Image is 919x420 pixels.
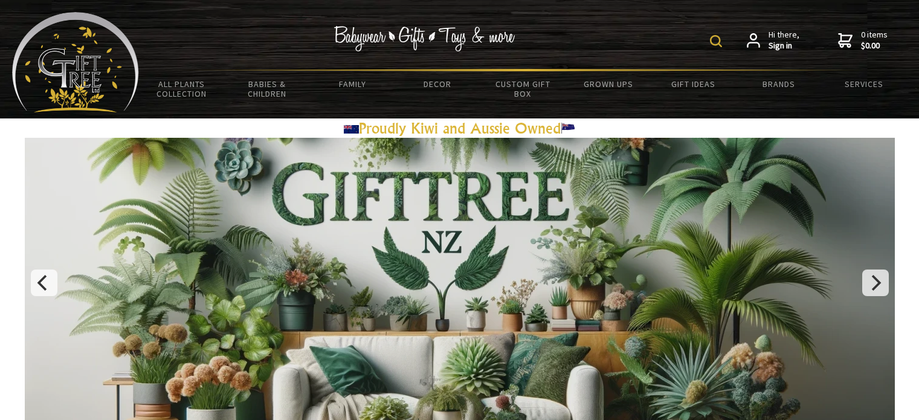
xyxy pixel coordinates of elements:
strong: Sign in [769,40,799,51]
button: Previous [31,270,57,296]
a: Decor [395,71,480,97]
a: Custom Gift Box [480,71,566,106]
a: Services [822,71,907,97]
a: All Plants Collection [139,71,224,106]
a: Hi there,Sign in [747,30,799,51]
strong: $0.00 [861,40,888,51]
a: Gift Ideas [651,71,736,97]
a: Babies & Children [224,71,309,106]
a: Grown Ups [566,71,651,97]
span: 0 items [861,29,888,51]
img: Babywear - Gifts - Toys & more [334,26,515,51]
a: Brands [737,71,822,97]
button: Next [862,270,889,296]
a: Family [309,71,395,97]
a: 0 items$0.00 [838,30,888,51]
span: Hi there, [769,30,799,51]
img: Babyware - Gifts - Toys and more... [12,12,139,112]
a: Proudly Kiwi and Aussie Owned [344,119,576,137]
img: product search [710,35,722,47]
